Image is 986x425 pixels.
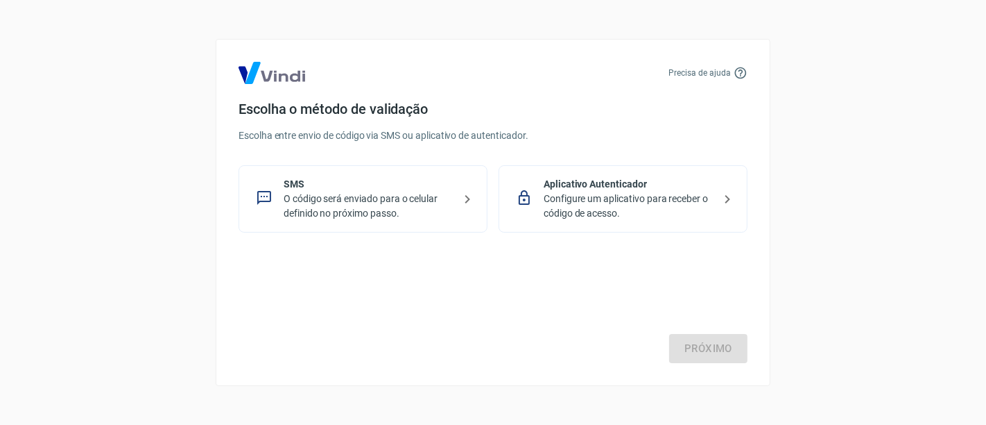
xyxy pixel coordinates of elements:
p: Escolha entre envio de código via SMS ou aplicativo de autenticador. [239,128,747,143]
p: Precisa de ajuda [669,67,731,79]
img: Logo Vind [239,62,305,84]
div: Aplicativo AutenticadorConfigure um aplicativo para receber o código de acesso. [499,165,747,233]
p: Aplicativo Autenticador [544,177,713,192]
div: SMSO código será enviado para o celular definido no próximo passo. [239,165,487,233]
h4: Escolha o método de validação [239,101,747,117]
p: SMS [284,177,453,192]
p: Configure um aplicativo para receber o código de acesso. [544,192,713,221]
p: O código será enviado para o celular definido no próximo passo. [284,192,453,221]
